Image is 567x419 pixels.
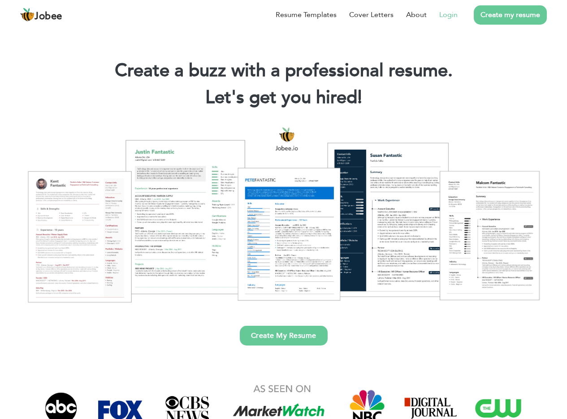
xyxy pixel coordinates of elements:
[349,9,394,20] a: Cover Letters
[439,9,458,20] a: Login
[20,8,35,22] img: jobee.io
[13,86,554,109] h2: Let's
[240,326,328,346] a: Create My Resume
[358,85,362,110] span: |
[13,59,554,82] h1: Create a buzz with a professional resume.
[276,9,337,20] a: Resume Templates
[249,85,362,110] span: get you hired!
[20,8,62,22] a: Jobee
[406,9,427,20] a: About
[35,12,62,22] span: Jobee
[474,5,547,25] a: Create my resume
